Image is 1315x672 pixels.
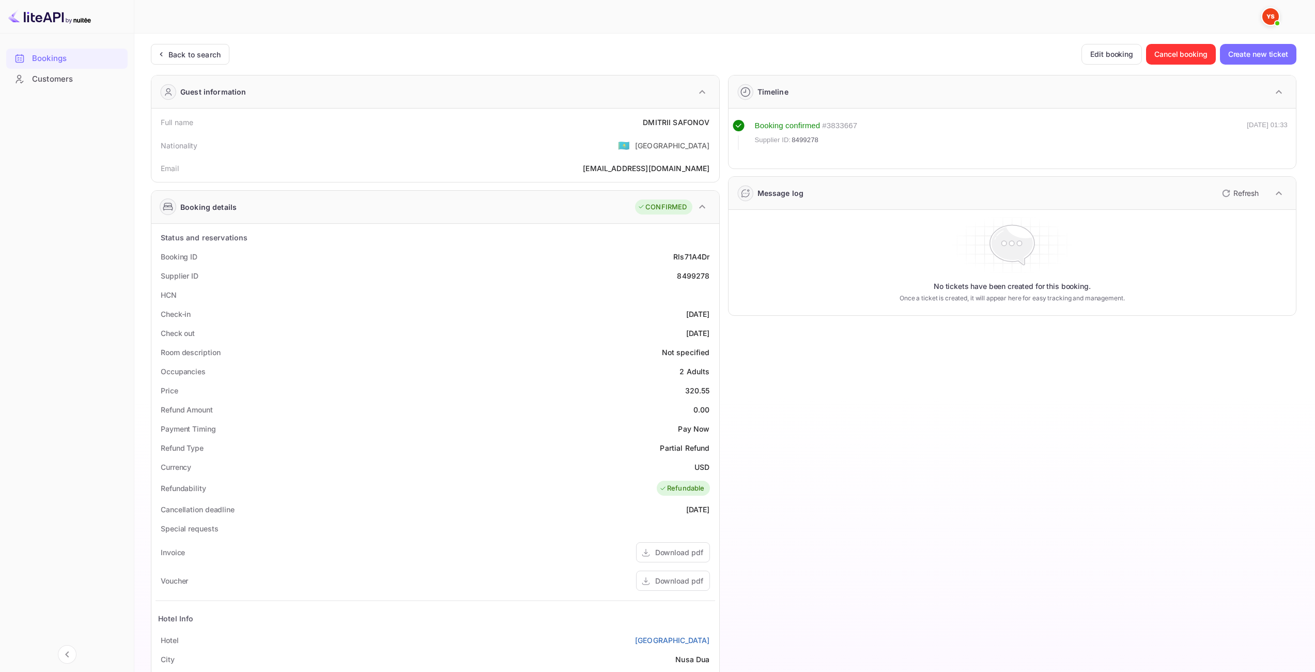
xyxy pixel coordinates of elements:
ya-tr-span: Edit booking [1090,48,1133,60]
div: Timeline [757,86,788,97]
div: Supplier ID [161,270,198,281]
div: [DATE] [686,309,710,319]
ya-tr-span: Back to search [168,50,221,59]
div: Refundable [659,483,705,494]
div: [DATE] 01:33 [1247,120,1288,150]
img: Yandex Support [1262,8,1279,25]
div: # 3833667 [822,120,857,132]
ya-tr-span: Cancel booking [1154,48,1208,60]
button: Edit booking [1081,44,1142,65]
div: Voucher [161,575,188,586]
div: Special requests [161,523,218,534]
div: Pay Now [678,423,709,434]
div: Guest information [180,86,246,97]
div: Status and reservations [161,232,247,243]
div: [DATE] [686,504,710,515]
span: United States [618,136,630,155]
div: HCN [161,289,177,300]
div: Download pdf [655,547,703,558]
div: Cancellation deadline [161,504,235,515]
div: Download pdf [655,575,703,586]
div: City [161,654,175,665]
div: Customers [6,69,128,89]
div: Check out [161,328,195,339]
p: Once a ticket is created, it will appear here for easy tracking and management. [858,294,1166,303]
ya-tr-span: Customers [32,73,73,85]
p: Refresh [1233,188,1259,198]
ya-tr-span: Bookings [32,53,67,65]
a: [GEOGRAPHIC_DATA] [635,635,710,646]
button: Create new ticket [1220,44,1296,65]
div: Refund Amount [161,404,213,415]
div: 2 Adults [679,366,709,377]
div: [EMAIL_ADDRESS][DOMAIN_NAME] [583,163,709,174]
div: Booking ID [161,251,197,262]
a: Bookings [6,49,128,68]
div: Hotel Info [158,613,194,624]
div: Booking confirmed [755,120,821,132]
div: Nusa Dua [675,654,709,665]
span: 8499278 [792,135,818,145]
p: No tickets have been created for this booking. [934,281,1091,292]
div: Bookings [6,49,128,69]
div: Refundability [161,483,206,494]
div: Not specified [662,347,710,358]
div: [GEOGRAPHIC_DATA] [635,140,710,151]
button: Refresh [1216,185,1263,202]
button: Collapse navigation [58,645,76,664]
div: 0.00 [693,404,710,415]
div: Rls71A4Dr [673,251,709,262]
div: CONFIRMED [638,202,687,212]
div: Room description [161,347,220,358]
ya-tr-span: Create new ticket [1228,48,1288,60]
div: Payment Timing [161,423,216,434]
div: Booking details [180,202,237,212]
div: Email [161,163,179,174]
div: Message log [757,188,804,198]
div: Hotel [161,635,179,646]
div: DMITRII SAFONOV [643,117,709,128]
div: Nationality [161,140,198,151]
div: Invoice [161,547,185,558]
img: LiteAPI logo [8,8,91,25]
div: [DATE] [686,328,710,339]
a: Customers [6,69,128,88]
button: Cancel booking [1146,44,1216,65]
div: Currency [161,462,191,472]
div: Occupancies [161,366,206,377]
div: 320.55 [685,385,710,396]
div: 8499278 [677,270,709,281]
div: Check-in [161,309,191,319]
div: Full name [161,117,193,128]
div: Price [161,385,178,396]
span: Supplier ID: [755,135,791,145]
div: Partial Refund [660,442,709,453]
div: Refund Type [161,442,204,453]
div: USD [694,462,709,472]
